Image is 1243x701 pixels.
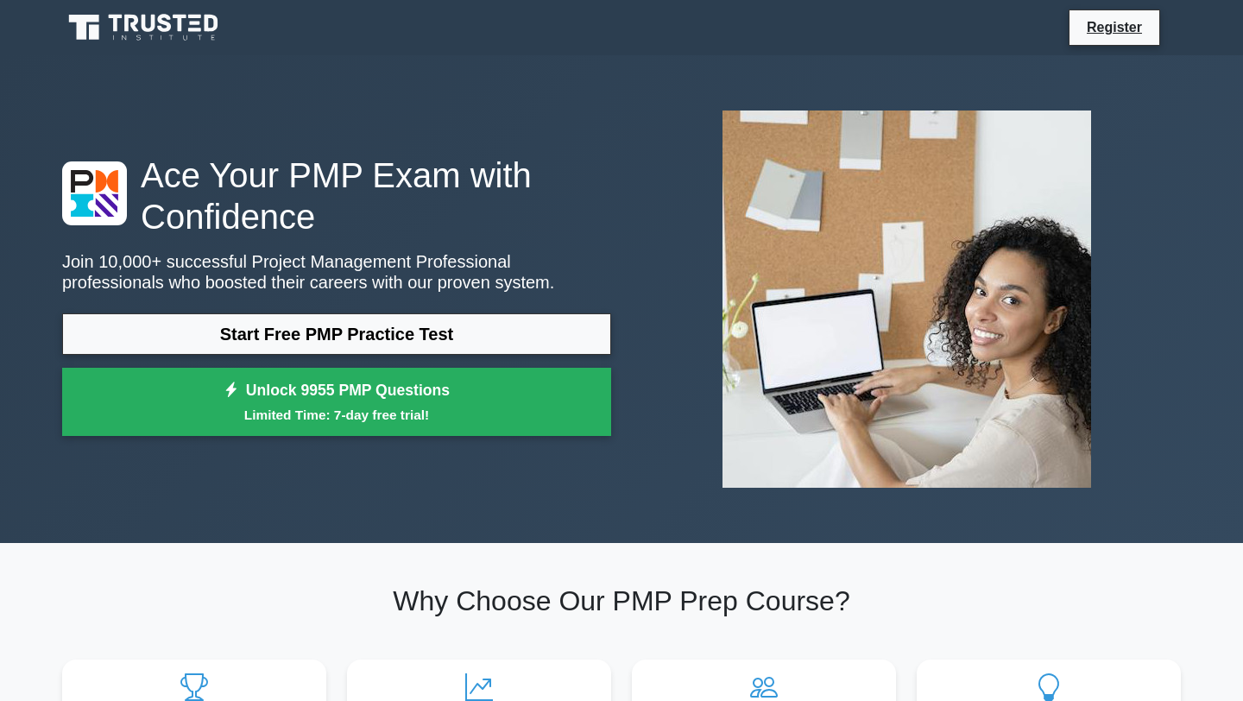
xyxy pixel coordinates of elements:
a: Start Free PMP Practice Test [62,313,611,355]
h1: Ace Your PMP Exam with Confidence [62,155,611,237]
a: Register [1076,16,1152,38]
small: Limited Time: 7-day free trial! [84,405,590,425]
h2: Why Choose Our PMP Prep Course? [62,584,1181,617]
a: Unlock 9955 PMP QuestionsLimited Time: 7-day free trial! [62,368,611,437]
p: Join 10,000+ successful Project Management Professional professionals who boosted their careers w... [62,251,611,293]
